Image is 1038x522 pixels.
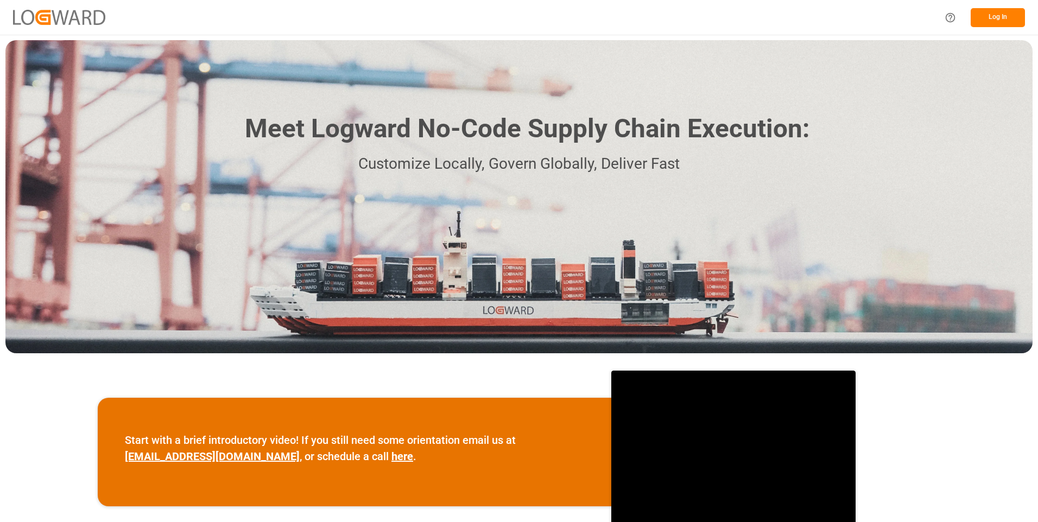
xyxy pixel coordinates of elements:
[13,10,105,24] img: Logward_new_orange.png
[125,432,584,464] p: Start with a brief introductory video! If you still need some orientation email us at , or schedu...
[391,450,413,463] a: here
[245,110,809,148] h1: Meet Logward No-Code Supply Chain Execution:
[229,152,809,176] p: Customize Locally, Govern Globally, Deliver Fast
[938,5,963,30] button: Help Center
[125,450,300,463] a: [EMAIL_ADDRESS][DOMAIN_NAME]
[971,8,1025,27] button: Log In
